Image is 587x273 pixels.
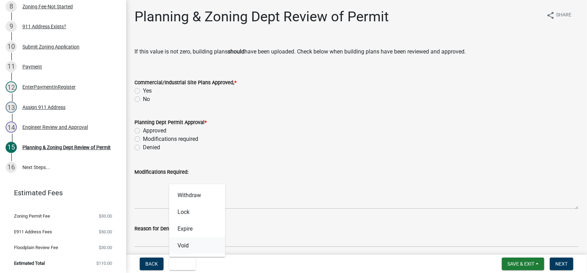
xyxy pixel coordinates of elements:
button: Void [169,258,196,270]
label: Yes [143,87,152,95]
div: Assign 911 Address [22,105,65,110]
div: Payment [22,64,42,69]
div: Submit Zoning Application [22,44,80,49]
button: Next [550,258,573,270]
div: 12 [6,81,17,93]
button: Lock [169,204,225,221]
label: Commercial/Industrial Site Plans Approved, [134,80,236,85]
div: 911 Address Exists? [22,24,66,29]
span: Void [175,261,186,267]
label: Planning Dept Permit Approval [134,120,207,125]
label: Reason for Denial of Permit [134,227,198,231]
span: Floodplain Review Fee [14,245,58,250]
a: Estimated Fees [6,186,115,200]
span: Back [145,261,158,267]
button: Expire [169,221,225,237]
button: Void [169,237,225,254]
div: If this value is not zero, building plans have been uploaded. Check below when building plans hav... [134,39,579,64]
span: $30.00 [99,245,112,250]
span: E911 Address Fees [14,230,52,234]
div: 14 [6,122,17,133]
div: Zoning Fee-Not Started [22,4,73,9]
span: Next [555,261,568,267]
label: Denied [143,143,160,152]
label: Approved [143,127,166,135]
div: 11 [6,61,17,72]
i: share [546,11,555,20]
div: 15 [6,142,17,153]
button: Withdraw [169,187,225,204]
div: Engineer Review and Approval [22,125,88,130]
div: 8 [6,1,17,12]
span: $30.00 [99,214,112,218]
h1: Planning & Zoning Dept Review of Permit [134,8,389,25]
span: $110.00 [96,261,112,266]
div: 16 [6,162,17,173]
button: Save & Exit [502,258,544,270]
label: Modifications Required: [134,170,188,175]
button: shareShare [541,8,577,22]
label: Modifications required [143,135,198,143]
span: Zoning Permit Fee [14,214,50,218]
b: should [228,48,244,55]
span: Estimated Total [14,261,45,266]
div: Void [169,184,225,257]
div: 9 [6,21,17,32]
button: Back [140,258,164,270]
label: No [143,95,150,103]
span: Share [556,11,572,20]
span: Save & Exit [507,261,534,267]
div: 10 [6,41,17,52]
div: 13 [6,102,17,113]
span: $50.00 [99,230,112,234]
div: EnterPaymentInRegister [22,85,76,89]
div: Planning & Zoning Dept Review of Permit [22,145,111,150]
